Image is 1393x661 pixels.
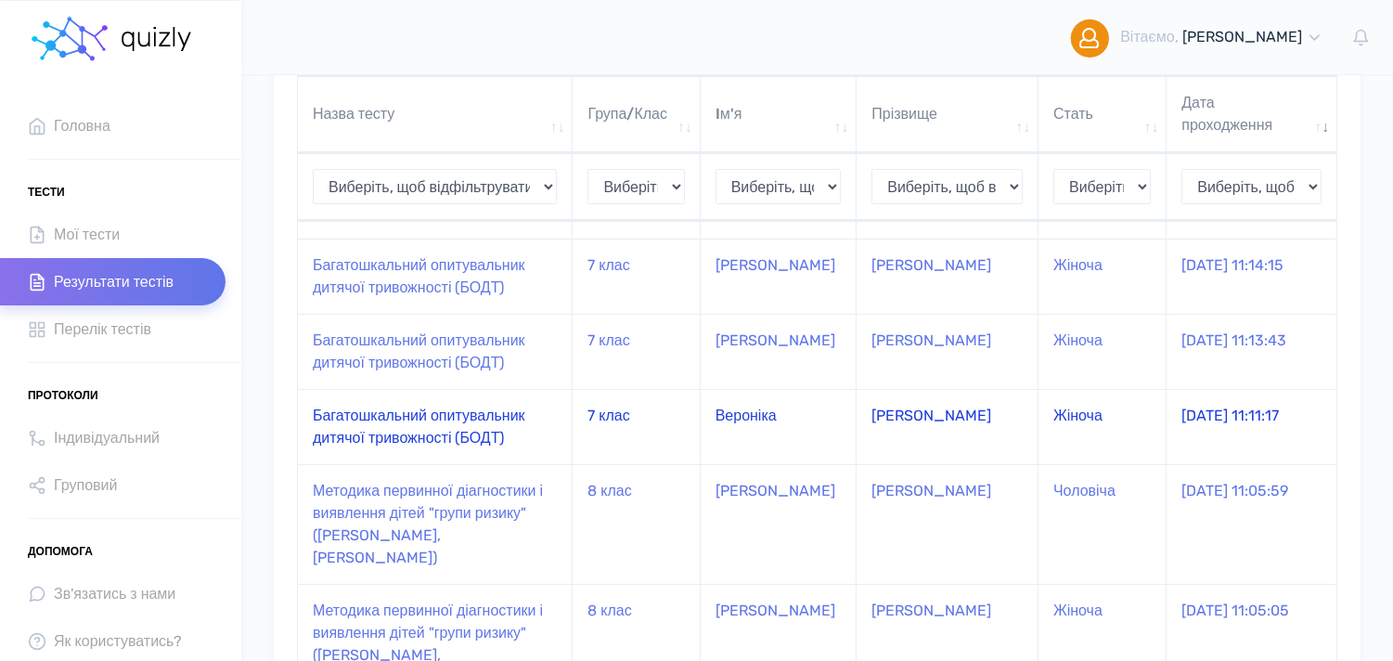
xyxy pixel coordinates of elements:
span: Груповий [54,473,117,498]
th: Прізвище: активувати для сортування стовпців за зростанням [857,76,1038,153]
span: Головна [54,113,110,138]
td: Багатошкальний опитувальник дитячої тривожності (БОДТ) [298,389,573,464]
td: Вероніка [701,389,858,464]
td: [PERSON_NAME] [701,239,858,314]
td: [PERSON_NAME] [857,389,1038,464]
td: Жіноча [1038,314,1167,389]
td: [PERSON_NAME] [857,314,1038,389]
span: Як користуватись? [54,629,182,654]
span: Результати тестів [54,269,174,294]
span: Тести [28,178,65,206]
th: Дата проходження: активувати для сортування стовпців за зростанням [1167,76,1336,153]
td: [DATE] 11:14:15 [1167,239,1336,314]
img: homepage [28,11,111,67]
th: Назва тесту: активувати для сортування стовпців за зростанням [298,76,573,153]
span: Перелік тестів [54,317,151,342]
span: Індивідуальний [54,425,160,450]
span: Мої тести [54,222,120,247]
th: Група/Клас: активувати для сортування стовпців за зростанням [573,76,700,153]
td: Методика первинної діагностики і виявлення дітей "групи ризику" ([PERSON_NAME], [PERSON_NAME]) [298,464,573,584]
span: [PERSON_NAME] [1182,28,1302,45]
td: Багатошкальний опитувальник дитячої тривожності (БОДТ) [298,239,573,314]
img: homepage [120,27,195,51]
td: [PERSON_NAME] [857,464,1038,584]
td: 7 клас [573,239,700,314]
span: Зв'язатись з нами [54,581,175,606]
td: 7 клас [573,314,700,389]
td: [DATE] 11:13:43 [1167,314,1336,389]
td: [DATE] 11:11:17 [1167,389,1336,464]
a: homepage homepage [28,1,195,75]
th: Iм'я: активувати для сортування стовпців за зростанням [701,76,858,153]
td: [PERSON_NAME] [701,314,858,389]
td: [PERSON_NAME] [857,239,1038,314]
th: Стать: активувати для сортування стовпців за зростанням [1038,76,1167,153]
td: [DATE] 11:05:59 [1167,464,1336,584]
td: 8 клас [573,464,700,584]
td: Багатошкальний опитувальник дитячої тривожності (БОДТ) [298,314,573,389]
span: Протоколи [28,382,98,409]
td: [PERSON_NAME] [701,464,858,584]
td: 7 клас [573,389,700,464]
td: Жіноча [1038,389,1167,464]
td: Чоловіча [1038,464,1167,584]
td: Жіноча [1038,239,1167,314]
span: Допомога [28,538,93,565]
